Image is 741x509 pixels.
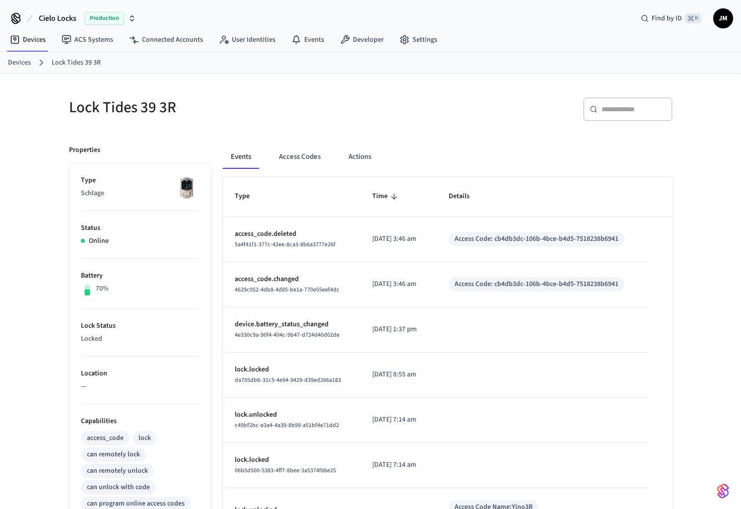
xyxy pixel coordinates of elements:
[211,31,283,49] a: User Identities
[54,31,121,49] a: ACS Systems
[235,229,349,239] p: access_code.deleted
[81,321,199,331] p: Lock Status
[392,31,445,49] a: Settings
[81,223,199,233] p: Status
[87,482,150,493] div: can unlock with code
[87,499,185,509] div: can program online access codes
[685,13,701,23] span: ⌘ K
[235,331,339,339] span: 4e330c9a-90f4-404c-9b47-d724d40d02de
[283,31,332,49] a: Events
[235,376,341,384] span: da705dbb-31c5-4e94-9429-d39ed266a183
[69,145,100,155] p: Properties
[372,234,425,244] p: [DATE] 3:46 am
[235,466,336,475] span: 06b5d500-5383-4ff7-8bee-3a5374f86e25
[69,97,365,118] h5: Lock Tides 39 3R
[372,189,401,204] span: Time
[449,189,482,204] span: Details
[84,12,124,25] span: Production
[652,13,682,23] span: Find by ID
[223,145,673,169] div: ant example
[223,145,259,169] button: Events
[87,449,140,460] div: can remotely lock
[174,175,199,200] img: Schlage Sense Smart Deadbolt with Camelot Trim, Front
[81,334,199,344] p: Locked
[372,369,425,380] p: [DATE] 8:55 am
[235,286,339,294] span: 4629c052-4db8-4d85-be1a-770e55eef4dc
[235,274,349,285] p: access_code.changed
[39,12,76,24] span: Cielo Locks
[332,31,392,49] a: Developer
[340,145,379,169] button: Actions
[717,483,729,499] img: SeamLogoGradient.69752ec5.svg
[235,319,349,330] p: device.battery_status_changed
[96,284,109,294] p: 70%
[87,466,148,476] div: can remotely unlock
[81,368,199,379] p: Location
[87,433,124,443] div: access_code
[271,145,329,169] button: Access Codes
[372,324,425,335] p: [DATE] 1:37 pm
[81,188,199,199] p: Schlage
[455,234,618,244] div: Access Code: cb4db3dc-106b-4bce-b4d5-7518238b6941
[121,31,211,49] a: Connected Accounts
[372,279,425,290] p: [DATE] 3:46 am
[235,421,339,430] span: c49bf2bc-e3a4-4a39-8b99-a51bf4e71dd2
[8,58,31,68] a: Devices
[372,415,425,425] p: [DATE] 7:14 am
[235,364,349,375] p: lock.locked
[372,460,425,470] p: [DATE] 7:14 am
[81,381,199,392] p: —
[52,58,101,68] a: Lock Tides 39 3R
[138,433,151,443] div: lock
[2,31,54,49] a: Devices
[235,410,349,420] p: lock.unlocked
[714,9,732,27] span: JM
[89,236,109,246] p: Online
[235,240,336,249] span: 5a4f41f1-377c-42ee-8ca3-8b6a3777e26f
[713,8,733,28] button: JM
[81,416,199,427] p: Capabilities
[455,279,618,290] div: Access Code: cb4db3dc-106b-4bce-b4d5-7518238b6941
[235,189,263,204] span: Type
[633,9,709,27] div: Find by ID⌘ K
[235,455,349,465] p: lock.locked
[81,271,199,281] p: Battery
[81,175,199,186] p: Type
